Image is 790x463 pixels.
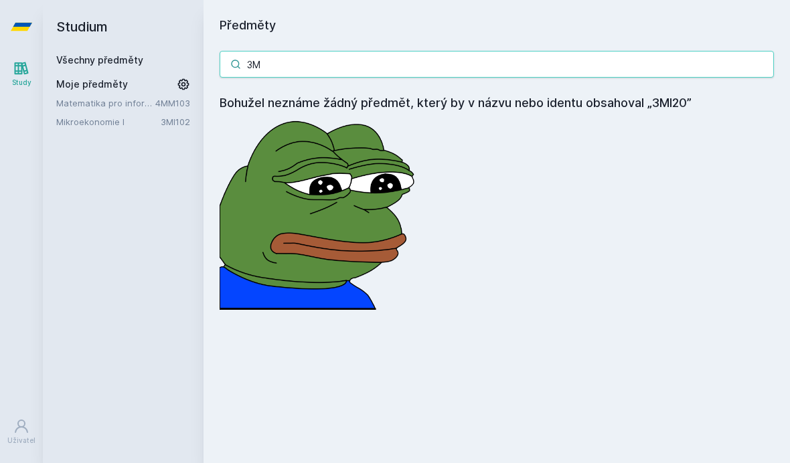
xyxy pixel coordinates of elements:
[220,51,774,78] input: Název nebo ident předmětu…
[155,98,190,108] a: 4MM103
[161,116,190,127] a: 3MI102
[56,115,161,128] a: Mikroekonomie I
[56,96,155,110] a: Matematika pro informatiky a statistiky
[220,112,420,310] img: error_picture.png
[220,16,774,35] h1: Předměty
[56,54,143,66] a: Všechny předměty
[56,78,128,91] span: Moje předměty
[7,436,35,446] div: Uživatel
[220,94,774,112] h4: Bohužel neznáme žádný předmět, který by v názvu nebo identu obsahoval „3MI20”
[12,78,31,88] div: Study
[3,411,40,452] a: Uživatel
[3,54,40,94] a: Study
